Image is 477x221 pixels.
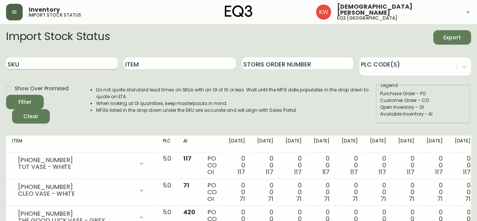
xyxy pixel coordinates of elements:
[379,168,386,176] span: 117
[392,136,420,152] th: [DATE]
[183,154,192,163] span: 117
[342,155,358,176] div: 0 0
[364,136,392,152] th: [DATE]
[285,182,302,202] div: 0 0
[407,168,414,176] span: 117
[257,155,273,176] div: 0 0
[370,155,386,176] div: 0 0
[96,107,375,114] li: MFGs listed in the drop down under the SKU are accurate and will align with Sales Portal.
[463,168,471,176] span: 117
[342,182,358,202] div: 0 0
[6,30,110,45] h2: Import Stock Status
[183,208,195,216] span: 420
[207,182,217,202] div: PO CO
[6,136,156,152] th: Item
[435,168,442,176] span: 117
[337,16,397,20] h5: eq3 [GEOGRAPHIC_DATA]
[380,195,386,203] span: 71
[156,136,177,152] th: PLC
[336,136,364,152] th: [DATE]
[12,155,150,172] div: [PHONE_NUMBER]TUT VASE - WHITE
[316,5,331,20] img: f33162b67396b0982c40ce2a87247151
[426,155,442,176] div: 0 0
[380,111,466,117] div: Available Inventory - AI
[96,87,375,100] li: Do not quote standard lead times on SKUs with an OI of 10 or less. Wait until the MFG date popula...
[313,182,330,202] div: 0 0
[183,181,189,190] span: 71
[380,104,466,111] div: Open Inventory - OI
[238,168,245,176] span: 117
[257,182,273,202] div: 0 0
[296,195,302,203] span: 71
[337,4,459,16] span: [DEMOGRAPHIC_DATA][PERSON_NAME]
[439,33,465,42] span: Export
[207,168,214,176] span: OI
[12,182,150,199] div: [PHONE_NUMBER]CLEO VASE - WHITE
[322,168,330,176] span: 117
[29,13,81,17] h5: import stock status
[266,168,273,176] span: 117
[229,155,245,176] div: 0 0
[409,195,414,203] span: 71
[352,195,358,203] span: 71
[251,136,279,152] th: [DATE]
[465,195,471,203] span: 71
[380,82,399,89] legend: Legend
[18,164,134,170] div: TUT VASE - WHITE
[18,184,134,190] div: [PHONE_NUMBER]
[279,136,308,152] th: [DATE]
[229,182,245,202] div: 0 0
[18,157,134,164] div: [PHONE_NUMBER]
[307,136,336,152] th: [DATE]
[268,195,273,203] span: 71
[426,182,442,202] div: 0 0
[324,195,330,203] span: 71
[437,195,442,203] span: 71
[156,179,177,206] td: 5.0
[454,182,471,202] div: 0 0
[18,210,134,217] div: [PHONE_NUMBER]
[207,195,214,203] span: OI
[239,195,245,203] span: 71
[448,136,477,152] th: [DATE]
[29,7,60,13] span: Inventory
[370,182,386,202] div: 0 0
[285,155,302,176] div: 0 0
[313,155,330,176] div: 0 0
[350,168,358,176] span: 117
[6,95,44,109] button: Filter
[18,112,44,121] span: Clear
[294,168,302,176] span: 117
[398,182,414,202] div: 0 0
[15,85,69,93] span: Show Over Promised
[398,155,414,176] div: 0 0
[18,190,134,197] div: CLEO VASE - WHITE
[433,30,471,45] button: Export
[12,109,50,124] button: Clear
[380,97,466,104] div: Customer Order - CO
[96,100,375,107] li: When looking at OI quantities, keep masterpacks in mind.
[454,155,471,176] div: 0 0
[420,136,448,152] th: [DATE]
[225,5,253,17] img: logo
[380,90,466,97] div: Purchase Order - PO
[223,136,251,152] th: [DATE]
[177,136,201,152] th: AI
[207,155,217,176] div: PO CO
[156,152,177,179] td: 5.0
